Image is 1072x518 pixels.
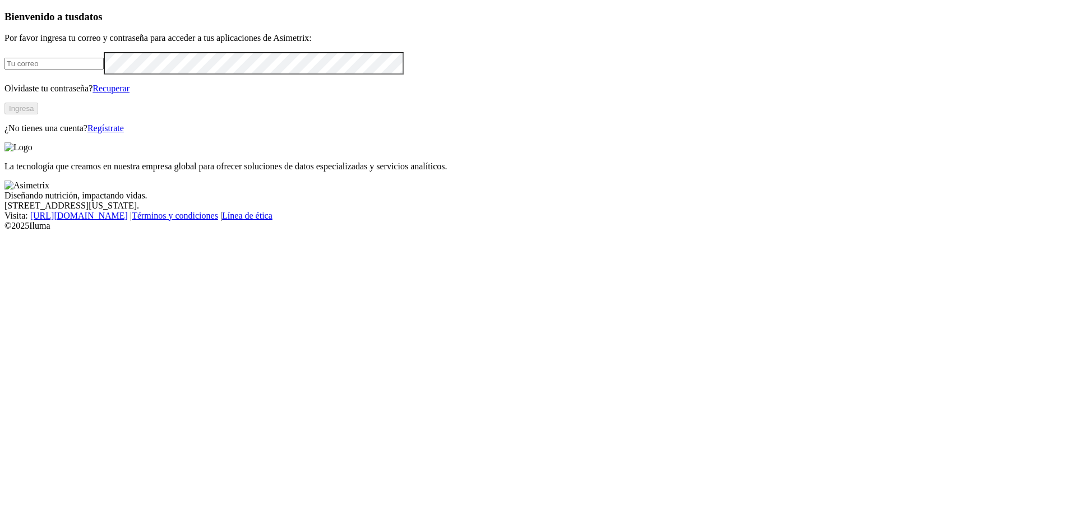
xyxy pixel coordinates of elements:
a: [URL][DOMAIN_NAME] [30,211,128,220]
button: Ingresa [4,103,38,114]
p: Olvidaste tu contraseña? [4,84,1068,94]
div: [STREET_ADDRESS][US_STATE]. [4,201,1068,211]
div: Diseñando nutrición, impactando vidas. [4,191,1068,201]
span: datos [78,11,103,22]
p: ¿No tienes una cuenta? [4,123,1068,133]
img: Asimetrix [4,181,49,191]
p: Por favor ingresa tu correo y contraseña para acceder a tus aplicaciones de Asimetrix: [4,33,1068,43]
a: Términos y condiciones [132,211,218,220]
div: Visita : | | [4,211,1068,221]
p: La tecnología que creamos en nuestra empresa global para ofrecer soluciones de datos especializad... [4,161,1068,172]
div: © 2025 Iluma [4,221,1068,231]
a: Regístrate [87,123,124,133]
img: Logo [4,142,33,152]
input: Tu correo [4,58,104,70]
h3: Bienvenido a tus [4,11,1068,23]
a: Línea de ética [222,211,272,220]
a: Recuperar [93,84,130,93]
